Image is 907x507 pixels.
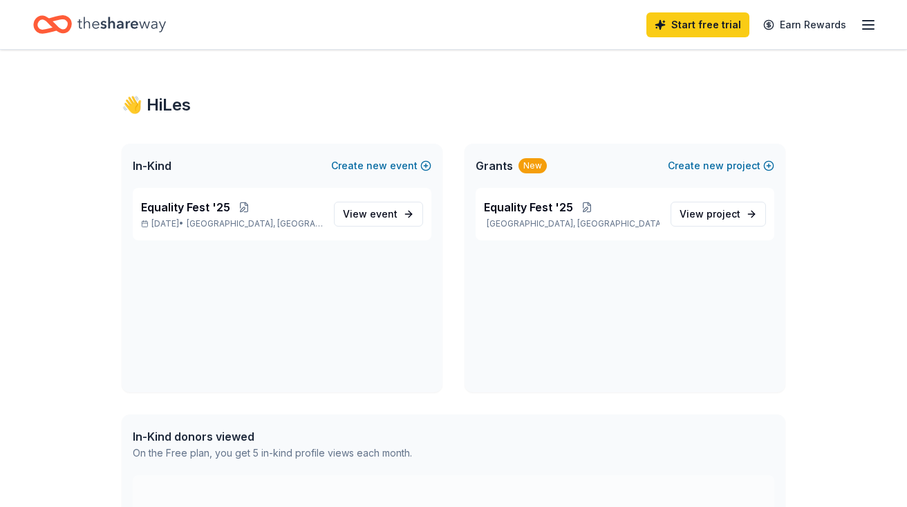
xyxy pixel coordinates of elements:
button: Createnewevent [331,157,431,174]
div: On the Free plan, you get 5 in-kind profile views each month. [133,445,412,461]
span: [GEOGRAPHIC_DATA], [GEOGRAPHIC_DATA] [187,218,323,229]
p: [GEOGRAPHIC_DATA], [GEOGRAPHIC_DATA] [484,218,660,229]
button: Createnewproject [668,157,774,174]
span: new [366,157,387,174]
span: Equality Fest '25 [141,199,230,216]
a: Start free trial [646,12,749,37]
a: View event [334,202,423,227]
div: 👋 Hi Les [122,94,785,116]
a: View project [671,202,766,227]
span: View [680,206,740,222]
span: new [703,157,724,174]
span: Equality Fest '25 [484,199,573,216]
div: New [518,158,547,173]
a: Home [33,8,166,41]
a: Earn Rewards [755,12,854,37]
div: In-Kind donors viewed [133,428,412,445]
p: [DATE] • [141,218,323,229]
span: In-Kind [133,157,171,174]
span: View [343,206,398,222]
span: Grants [476,157,513,174]
span: event [370,208,398,220]
span: project [707,208,740,220]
